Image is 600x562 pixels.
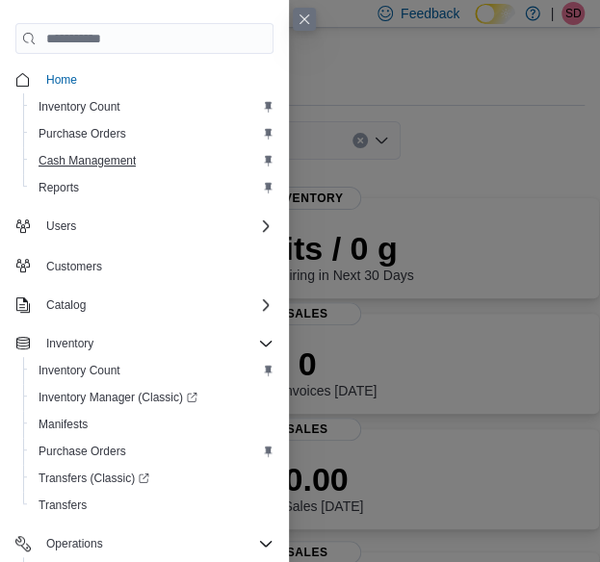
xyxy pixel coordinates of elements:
a: Inventory Count [31,359,128,382]
a: Purchase Orders [31,440,134,463]
button: Transfers [23,492,281,519]
span: Transfers (Classic) [39,471,149,486]
button: Inventory Count [23,357,281,384]
button: Reports [23,174,281,201]
span: Home [39,67,274,91]
a: Cash Management [31,149,143,172]
span: Cash Management [31,149,274,172]
span: Reports [39,180,79,195]
span: Home [46,72,77,88]
button: Home [8,65,281,93]
span: Inventory Manager (Classic) [39,390,197,405]
span: Catalog [39,294,274,317]
a: Purchase Orders [31,122,134,145]
button: Close this dialog [293,8,316,31]
button: Customers [8,251,281,279]
span: Transfers [31,494,274,517]
span: Users [39,215,274,238]
a: Reports [31,176,87,199]
a: Transfers [31,494,94,517]
span: Operations [39,532,274,555]
button: Inventory [39,332,101,355]
a: Home [39,68,85,91]
a: Manifests [31,413,95,436]
span: Inventory Count [39,363,120,378]
span: Purchase Orders [39,444,126,459]
span: Inventory [39,332,274,355]
span: Manifests [31,413,274,436]
button: Manifests [23,411,281,438]
a: Customers [39,255,110,278]
button: Users [8,213,281,240]
button: Operations [39,532,111,555]
span: Operations [46,536,103,551]
span: Transfers [39,498,87,513]
button: Cash Management [23,147,281,174]
span: Inventory Count [39,99,120,115]
span: Customers [46,259,102,274]
span: Transfers (Classic) [31,467,274,490]
span: Inventory Count [31,359,274,382]
span: Catalog [46,297,86,313]
span: Inventory Manager (Classic) [31,386,274,409]
span: Cash Management [39,153,136,168]
button: Operations [8,530,281,557]
button: Catalog [8,292,281,319]
span: Manifests [39,417,88,432]
span: Inventory [46,336,93,351]
span: Users [46,218,76,234]
a: Inventory Count [31,95,128,118]
button: Inventory Count [23,93,281,120]
a: Transfers (Classic) [31,467,157,490]
button: Inventory [8,330,281,357]
button: Catalog [39,294,93,317]
span: Purchase Orders [31,122,274,145]
span: Customers [39,253,274,277]
a: Inventory Manager (Classic) [23,384,281,411]
span: Reports [31,176,274,199]
span: Purchase Orders [31,440,274,463]
button: Purchase Orders [23,438,281,465]
button: Users [39,215,84,238]
a: Transfers (Classic) [23,465,281,492]
span: Inventory Count [31,95,274,118]
span: Purchase Orders [39,126,126,141]
button: Purchase Orders [23,120,281,147]
a: Inventory Manager (Classic) [31,386,205,409]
